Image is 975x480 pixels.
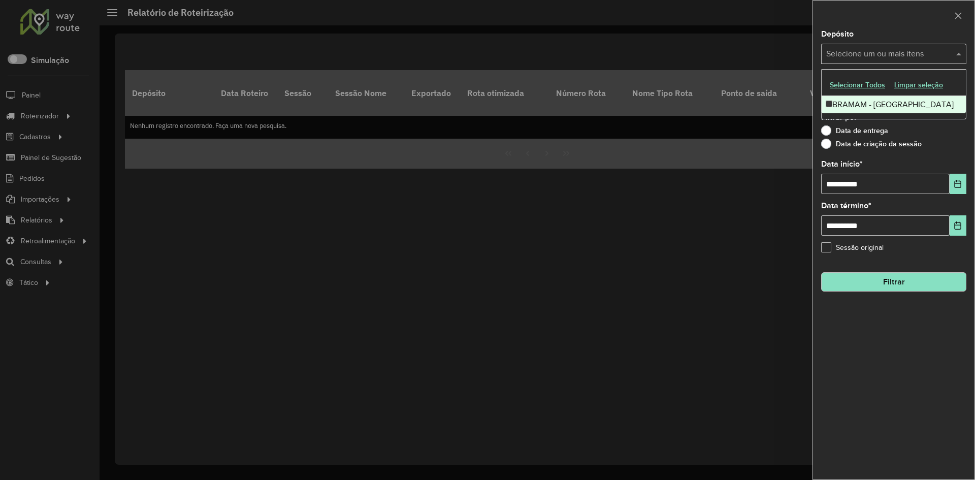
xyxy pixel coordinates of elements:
button: Limpar seleção [890,77,948,93]
label: Sessão original [821,242,884,253]
label: Data término [821,200,871,212]
div: BRAMAM - [GEOGRAPHIC_DATA] [822,96,966,113]
label: Depósito [821,28,854,40]
button: Choose Date [950,215,966,236]
button: Choose Date [950,174,966,194]
label: Data de criação da sessão [821,139,922,149]
button: Filtrar [821,272,966,292]
ng-dropdown-panel: Options list [821,69,966,119]
button: Selecionar Todos [825,77,890,93]
label: Data início [821,158,863,170]
label: Data de entrega [821,125,888,136]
